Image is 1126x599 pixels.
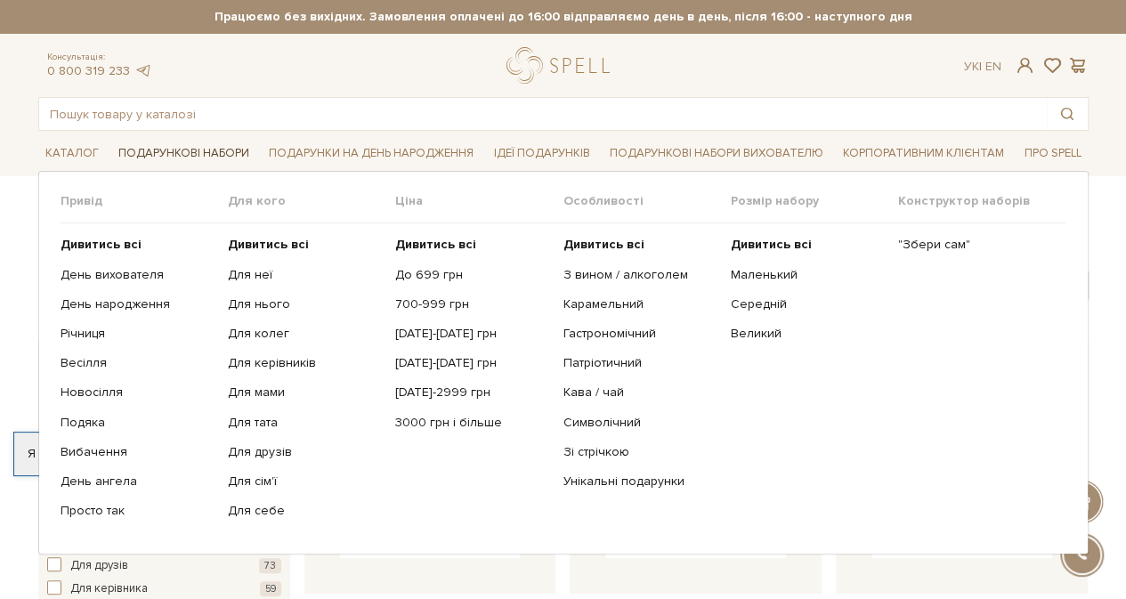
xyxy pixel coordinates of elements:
[47,63,130,78] a: 0 800 319 233
[563,355,717,371] a: Патріотичний
[228,193,395,209] span: Для кого
[603,138,830,168] a: Подарункові набори вихователю
[486,140,596,167] a: Ідеї подарунків
[563,237,717,253] a: Дивитись всі
[228,237,309,252] b: Дивитись всі
[395,355,549,371] a: [DATE]-[DATE] грн
[1047,98,1088,130] button: Пошук товару у каталозі
[61,384,215,401] a: Новосілля
[70,580,148,598] span: Для керівника
[61,296,215,312] a: День народження
[61,326,215,342] a: Річниця
[563,193,730,209] span: Особливості
[134,63,152,78] a: telegram
[228,237,382,253] a: Дивитись всі
[563,474,717,490] a: Унікальні подарунки
[563,326,717,342] a: Гастрономічний
[836,138,1011,168] a: Корпоративним клієнтам
[395,384,549,401] a: [DATE]-2999 грн
[259,558,281,573] span: 73
[979,59,982,74] span: |
[38,140,106,167] a: Каталог
[898,193,1065,209] span: Конструктор наборів
[228,384,382,401] a: Для мами
[262,140,481,167] a: Подарунки на День народження
[731,267,885,283] a: Маленький
[563,444,717,460] a: Зі стрічкою
[985,59,1001,74] a: En
[395,237,549,253] a: Дивитись всі
[61,415,215,431] a: Подяка
[395,296,549,312] a: 700-999 грн
[563,384,717,401] a: Кава / чай
[563,296,717,312] a: Карамельний
[731,296,885,312] a: Середній
[38,171,1089,554] div: Каталог
[228,444,382,460] a: Для друзів
[228,474,382,490] a: Для сім'ї
[563,267,717,283] a: З вином / алкоголем
[61,267,215,283] a: День вихователя
[964,59,1001,75] div: Ук
[47,52,152,63] span: Консультація:
[39,98,1047,130] input: Пошук товару у каталозі
[228,503,382,519] a: Для себе
[47,580,281,598] button: Для керівника 59
[70,557,128,575] span: Для друзів
[228,415,382,431] a: Для тата
[563,415,717,431] a: Символічний
[395,237,476,252] b: Дивитись всі
[61,444,215,460] a: Вибачення
[395,267,549,283] a: До 699 грн
[228,355,382,371] a: Для керівників
[260,581,281,596] span: 59
[506,47,618,84] a: logo
[38,9,1089,25] strong: Працюємо без вихідних. Замовлення оплачені до 16:00 відправляємо день в день, після 16:00 - насту...
[61,474,215,490] a: День ангела
[395,326,549,342] a: [DATE]-[DATE] грн
[14,446,497,462] div: Я дозволяю [DOMAIN_NAME] використовувати
[61,193,228,209] span: Привід
[61,237,215,253] a: Дивитись всі
[111,140,256,167] a: Подарункові набори
[1017,140,1088,167] a: Про Spell
[395,415,549,431] a: 3000 грн і більше
[731,193,898,209] span: Розмір набору
[228,326,382,342] a: Для колег
[731,326,885,342] a: Великий
[395,193,563,209] span: Ціна
[61,355,215,371] a: Весілля
[47,557,281,575] button: Для друзів 73
[61,503,215,519] a: Просто так
[731,237,885,253] a: Дивитись всі
[61,237,142,252] b: Дивитись всі
[228,296,382,312] a: Для нього
[228,267,382,283] a: Для неї
[898,237,1052,253] a: "Збери сам"
[563,237,644,252] b: Дивитись всі
[731,237,812,252] b: Дивитись всі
